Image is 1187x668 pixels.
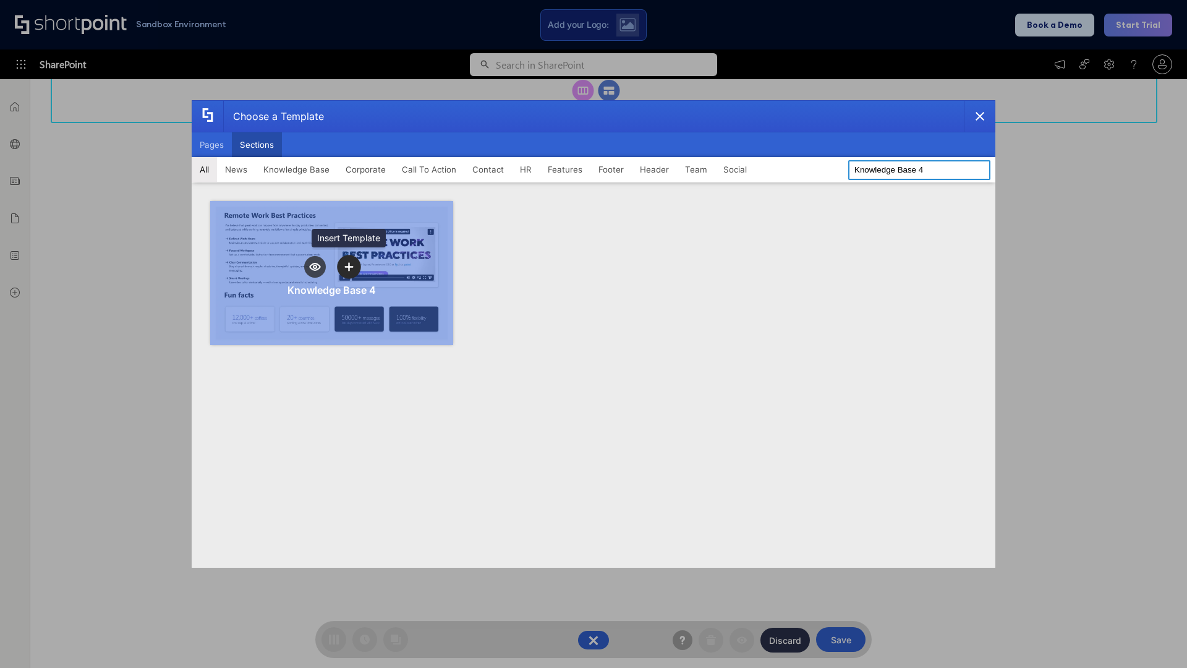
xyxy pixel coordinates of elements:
button: News [217,157,255,182]
div: Choose a Template [223,101,324,132]
button: Pages [192,132,232,157]
input: Search [848,160,990,180]
button: Features [540,157,590,182]
button: Social [715,157,755,182]
button: HR [512,157,540,182]
button: Corporate [338,157,394,182]
iframe: Chat Widget [1125,609,1187,668]
button: Footer [590,157,632,182]
button: Sections [232,132,282,157]
button: All [192,157,217,182]
button: Call To Action [394,157,464,182]
button: Header [632,157,677,182]
button: Knowledge Base [255,157,338,182]
div: Knowledge Base 4 [287,284,376,296]
button: Contact [464,157,512,182]
div: template selector [192,100,995,568]
button: Team [677,157,715,182]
